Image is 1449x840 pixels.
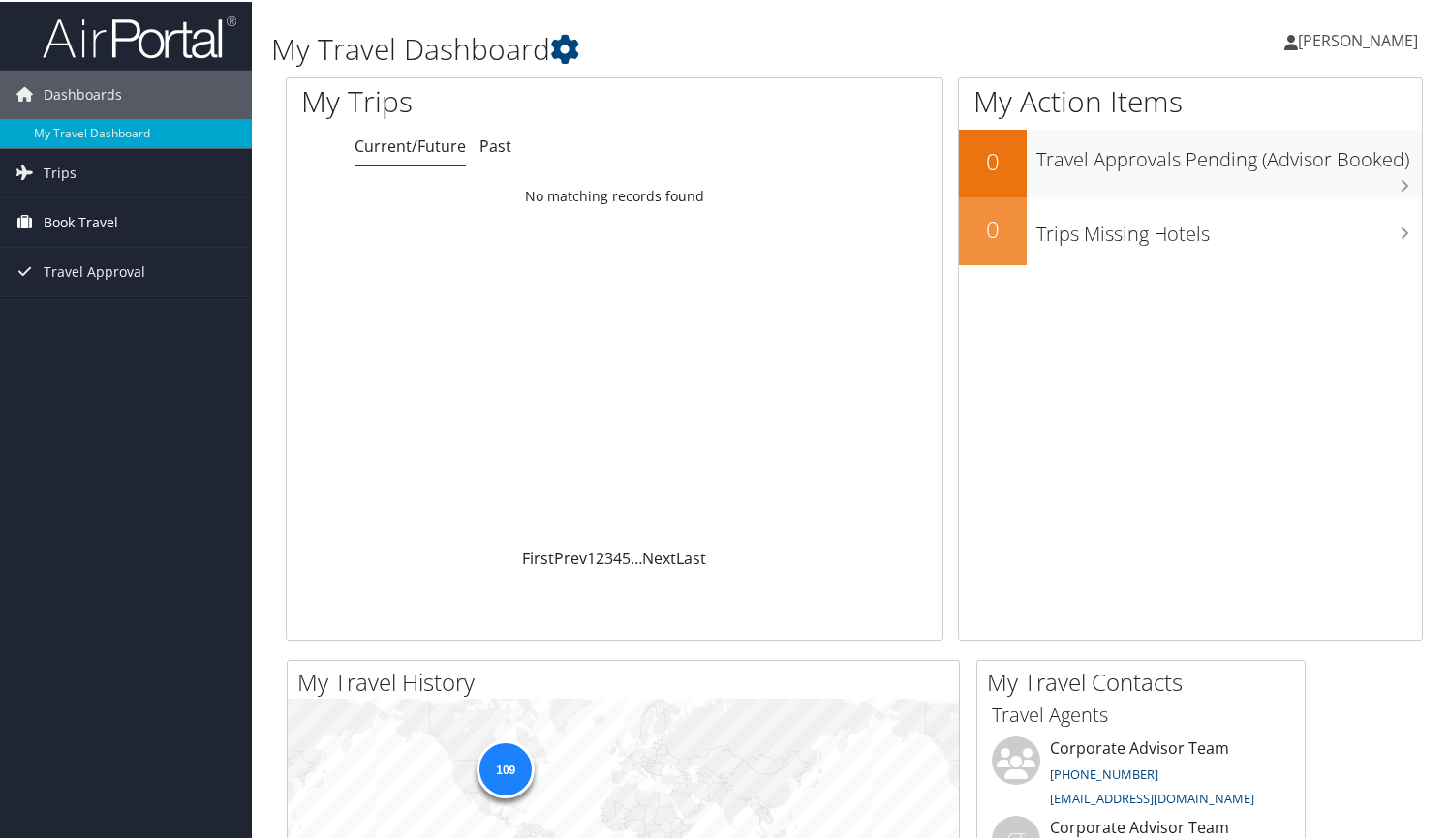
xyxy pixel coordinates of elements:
a: First [522,546,554,567]
h2: 0 [959,143,1027,176]
a: 0Travel Approvals Pending (Advisor Booked) [959,128,1422,195]
li: Corporate Advisor Team [982,735,1300,814]
h2: 0 [959,211,1027,244]
span: … [631,546,642,567]
span: Travel Approval [44,246,145,294]
img: airportal-logo.png [43,13,236,58]
h1: My Travel Dashboard [271,27,1049,68]
h1: My Trips [301,79,655,120]
span: Book Travel [44,196,118,245]
h1: My Action Items [959,79,1422,120]
a: 4 [613,546,622,567]
h2: My Travel Contacts [987,664,1305,697]
a: Past [479,134,511,155]
a: Next [642,546,676,567]
a: Current/Future [355,134,466,155]
div: 109 [477,737,535,795]
span: Dashboards [44,69,122,117]
span: Trips [44,147,77,195]
a: 5 [622,546,631,567]
a: 0Trips Missing Hotels [959,195,1422,263]
h3: Travel Approvals Pending (Advisor Booked) [1036,135,1422,171]
a: 1 [587,546,596,567]
a: 2 [596,546,604,567]
a: [PERSON_NAME] [1284,10,1437,68]
a: Last [676,546,706,567]
td: No matching records found [287,177,942,212]
span: [PERSON_NAME] [1298,28,1418,49]
h2: My Travel History [297,664,959,697]
a: [EMAIL_ADDRESS][DOMAIN_NAME] [1050,788,1254,805]
h3: Travel Agents [992,700,1290,727]
a: [PHONE_NUMBER] [1050,764,1158,781]
a: 3 [604,546,613,567]
a: Prev [554,546,587,567]
h3: Trips Missing Hotels [1036,209,1422,246]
